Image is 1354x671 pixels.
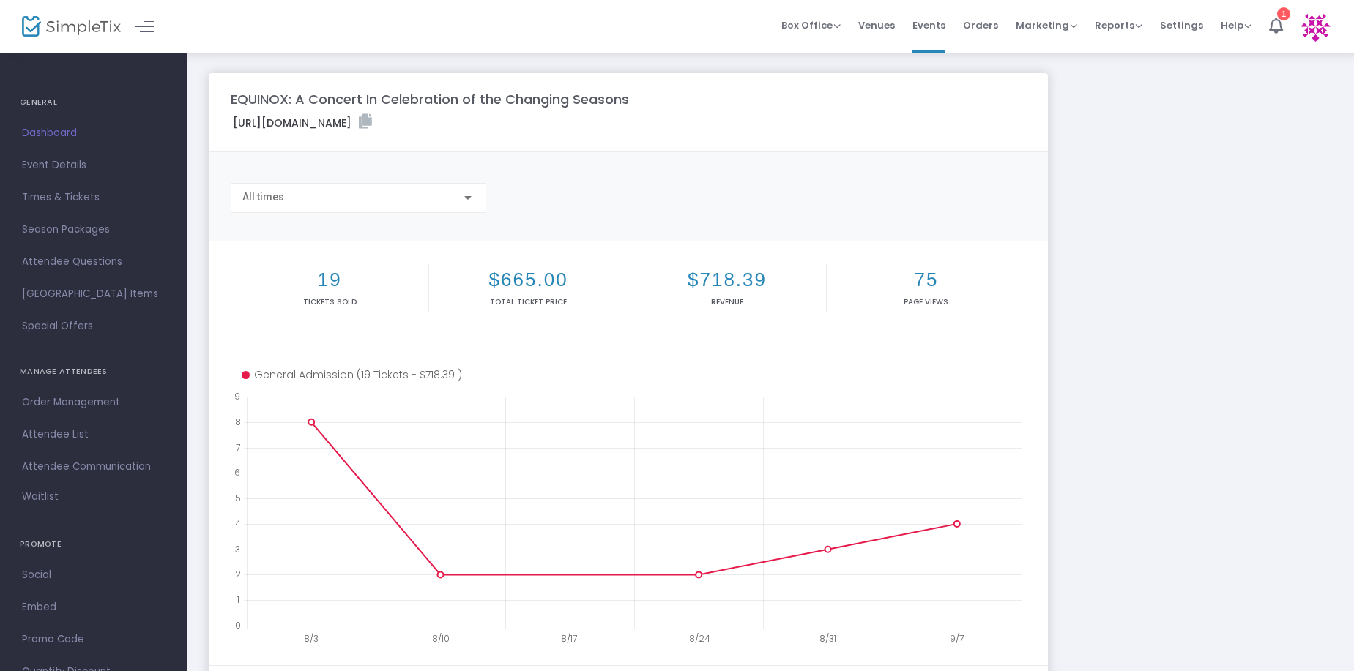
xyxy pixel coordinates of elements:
text: 1 [237,593,239,606]
h4: PROMOTE [20,530,167,559]
h4: MANAGE ATTENDEES [20,357,167,386]
span: Orders [963,7,998,44]
p: Total Ticket Price [432,296,624,307]
m-panel-title: EQUINOX: A Concert In Celebration of the Changing Seasons [231,89,629,109]
p: Page Views [830,296,1022,307]
text: 2 [235,568,241,580]
h4: GENERAL [20,88,167,117]
text: 8/31 [819,632,836,645]
span: Order Management [22,393,165,412]
span: Dashboard [22,124,165,143]
h2: $665.00 [432,269,624,291]
text: 0 [235,619,241,631]
span: Help [1221,18,1251,32]
text: 9/7 [950,632,964,645]
span: Marketing [1016,18,1077,32]
text: 3 [235,542,240,555]
h2: 19 [234,269,425,291]
span: Times & Tickets [22,188,165,207]
span: Attendee List [22,425,165,444]
span: Embed [22,598,165,617]
text: 8/24 [689,632,710,645]
label: [URL][DOMAIN_NAME] [233,114,372,131]
span: Events [912,7,945,44]
span: Waitlist [22,490,59,504]
span: [GEOGRAPHIC_DATA] Items [22,285,165,304]
span: Settings [1160,7,1203,44]
text: 7 [236,441,240,453]
span: Attendee Questions [22,252,165,271]
text: 8 [235,415,241,427]
span: Attendee Communication [22,457,165,476]
span: All times [242,191,284,203]
text: 9 [234,390,240,402]
p: Revenue [631,296,823,307]
span: Event Details [22,156,165,175]
text: 5 [235,492,241,504]
text: 8/17 [561,632,577,645]
text: 4 [235,517,241,529]
span: Social [22,566,165,585]
span: Reports [1095,18,1142,32]
h2: 75 [830,269,1022,291]
span: Box Office [781,18,841,32]
div: 1 [1277,7,1290,20]
h2: $718.39 [631,269,823,291]
text: 8/3 [304,632,319,645]
span: Special Offers [22,317,165,336]
p: Tickets sold [234,296,425,307]
text: 8/10 [432,632,450,645]
span: Venues [858,7,895,44]
span: Season Packages [22,220,165,239]
span: Promo Code [22,630,165,649]
text: 6 [234,466,240,479]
